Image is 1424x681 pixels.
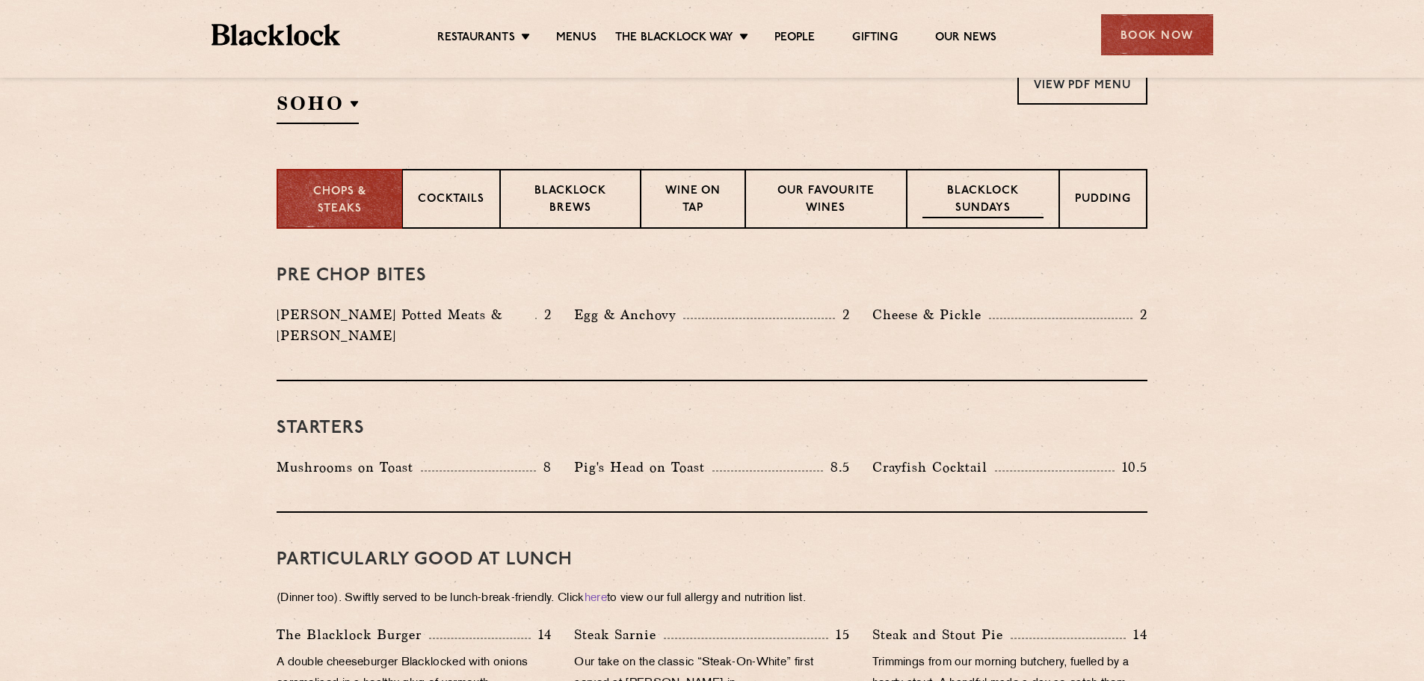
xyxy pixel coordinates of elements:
h3: Starters [277,419,1147,438]
p: Wine on Tap [656,183,730,218]
p: 2 [537,305,552,324]
p: Chops & Steaks [293,184,386,218]
a: here [585,593,607,604]
p: Cocktails [418,191,484,210]
a: The Blacklock Way [615,31,733,47]
p: Mushrooms on Toast [277,457,421,478]
h3: Pre Chop Bites [277,266,1147,286]
p: (Dinner too). Swiftly served to be lunch-break-friendly. Click to view our full allergy and nutri... [277,588,1147,609]
p: 2 [835,305,850,324]
p: Egg & Anchovy [574,304,683,325]
p: Blacklock Brews [516,183,625,218]
a: Our News [935,31,997,47]
p: 14 [1126,625,1147,644]
p: The Blacklock Burger [277,624,429,645]
div: Book Now [1101,14,1213,55]
p: Cheese & Pickle [872,304,989,325]
p: 10.5 [1115,457,1147,477]
a: Restaurants [437,31,515,47]
p: 8 [536,457,552,477]
p: Crayfish Cocktail [872,457,995,478]
p: Pig's Head on Toast [574,457,712,478]
p: 15 [828,625,850,644]
h3: PARTICULARLY GOOD AT LUNCH [277,550,1147,570]
p: 14 [531,625,552,644]
p: 2 [1132,305,1147,324]
p: Pudding [1075,191,1131,210]
p: Steak and Stout Pie [872,624,1011,645]
p: Our favourite wines [761,183,890,218]
img: BL_Textured_Logo-footer-cropped.svg [212,24,341,46]
a: View PDF Menu [1017,64,1147,105]
h2: SOHO [277,90,359,124]
p: Blacklock Sundays [922,183,1044,218]
a: Menus [556,31,597,47]
a: Gifting [852,31,897,47]
p: [PERSON_NAME] Potted Meats & [PERSON_NAME] [277,304,535,346]
p: 8.5 [823,457,850,477]
a: People [774,31,815,47]
p: Steak Sarnie [574,624,664,645]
